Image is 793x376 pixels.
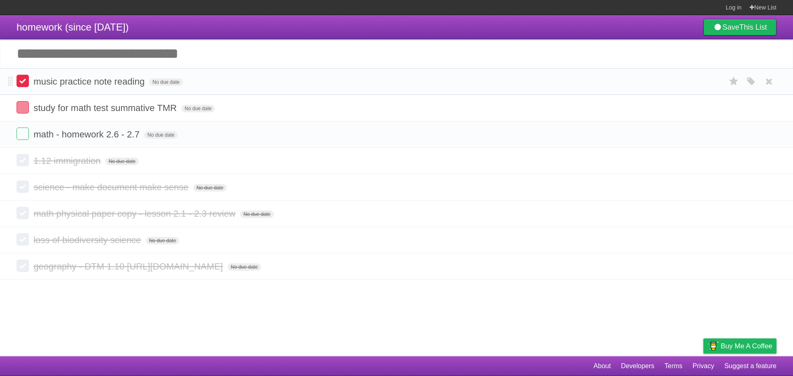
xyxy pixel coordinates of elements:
label: Done [17,260,29,272]
b: This List [739,23,767,31]
label: Done [17,180,29,193]
label: Done [17,233,29,246]
a: Privacy [693,358,714,374]
span: science - make document make sense [33,182,190,192]
label: Star task [726,75,742,88]
span: No due date [144,131,178,139]
a: Terms [665,358,683,374]
span: No due date [240,210,273,218]
span: homework (since [DATE]) [17,21,129,33]
img: Buy me a coffee [708,339,719,353]
label: Done [17,128,29,140]
label: Done [17,75,29,87]
span: Buy me a coffee [721,339,772,353]
a: SaveThis List [703,19,776,35]
a: Buy me a coffee [703,338,776,354]
span: music practice note reading [33,76,147,87]
span: math physical paper copy - lesson 2.1 - 2.3 review [33,208,237,219]
span: No due date [149,78,183,86]
span: No due date [105,158,139,165]
label: Done [17,154,29,166]
span: 1.12 immigration [33,156,103,166]
label: Done [17,101,29,114]
a: Developers [621,358,654,374]
span: loss of biodiversity science [33,235,143,245]
label: Done [17,207,29,219]
a: Suggest a feature [724,358,776,374]
span: geography - DTM 1.10 [URL][DOMAIN_NAME] [33,261,225,272]
span: No due date [228,263,261,271]
span: No due date [146,237,179,244]
span: No due date [193,184,227,192]
span: study for math test summative TMR [33,103,179,113]
span: No due date [181,105,215,112]
a: About [594,358,611,374]
span: math - homework 2.6 - 2.7 [33,129,142,140]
